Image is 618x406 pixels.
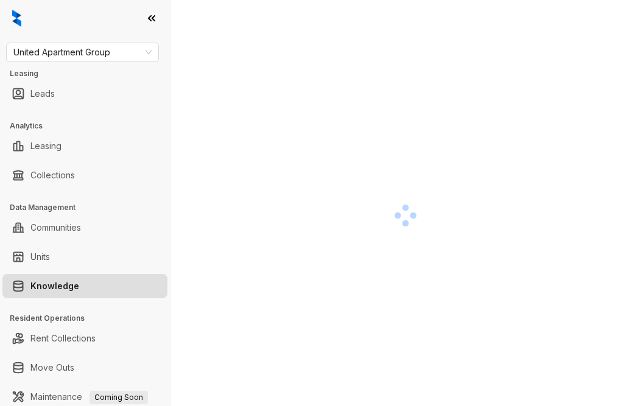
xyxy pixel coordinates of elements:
span: Coming Soon [90,391,148,404]
li: Knowledge [2,274,167,298]
h3: Analytics [10,121,170,131]
a: Rent Collections [30,326,96,351]
li: Leasing [2,134,167,158]
h3: Data Management [10,202,170,213]
li: Units [2,245,167,269]
a: Leasing [30,134,61,158]
a: Collections [30,163,75,187]
li: Leads [2,82,167,106]
a: Communities [30,215,81,240]
img: logo [12,10,21,27]
a: Knowledge [30,274,79,298]
h3: Resident Operations [10,313,170,324]
li: Move Outs [2,355,167,380]
li: Rent Collections [2,326,167,351]
span: United Apartment Group [13,43,152,61]
a: Units [30,245,50,269]
h3: Leasing [10,68,170,79]
a: Leads [30,82,55,106]
li: Communities [2,215,167,240]
a: Move Outs [30,355,74,380]
li: Collections [2,163,167,187]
